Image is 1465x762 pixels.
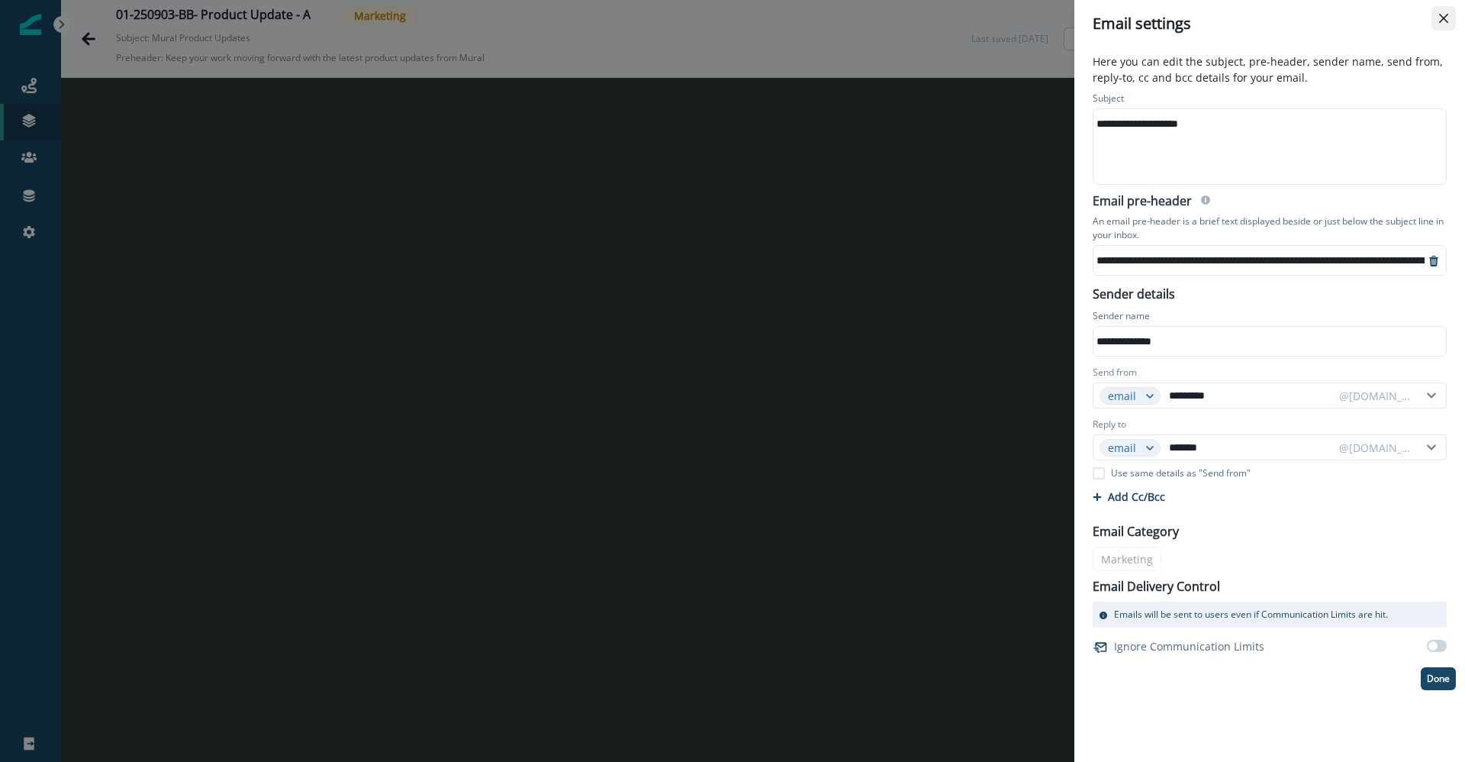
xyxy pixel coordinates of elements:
[1083,53,1456,89] p: Here you can edit the subject, pre-header, sender name, send from, reply-to, cc and bcc details f...
[1339,440,1412,456] div: @[DOMAIN_NAME]
[1093,92,1124,108] p: Subject
[1111,467,1251,480] p: Use same details as "Send from"
[1108,440,1138,456] div: email
[1083,282,1184,303] p: Sender details
[1093,522,1179,541] p: Email Category
[1339,388,1412,404] div: @[DOMAIN_NAME]
[1431,6,1456,31] button: Close
[1093,194,1192,211] h2: Email pre-header
[1427,673,1450,684] p: Done
[1093,366,1137,379] label: Send from
[1108,388,1138,404] div: email
[1093,577,1220,596] p: Email Delivery Control
[1114,638,1264,654] p: Ignore Communication Limits
[1093,211,1447,245] p: An email pre-header is a brief text displayed beside or just below the subject line in your inbox.
[1421,667,1456,690] button: Done
[1093,489,1165,504] button: Add Cc/Bcc
[1093,418,1126,431] label: Reply to
[1093,309,1150,326] p: Sender name
[1114,608,1388,622] p: Emails will be sent to users even if Communication Limits are hit.
[1093,12,1447,35] div: Email settings
[1428,255,1440,267] svg: remove-preheader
